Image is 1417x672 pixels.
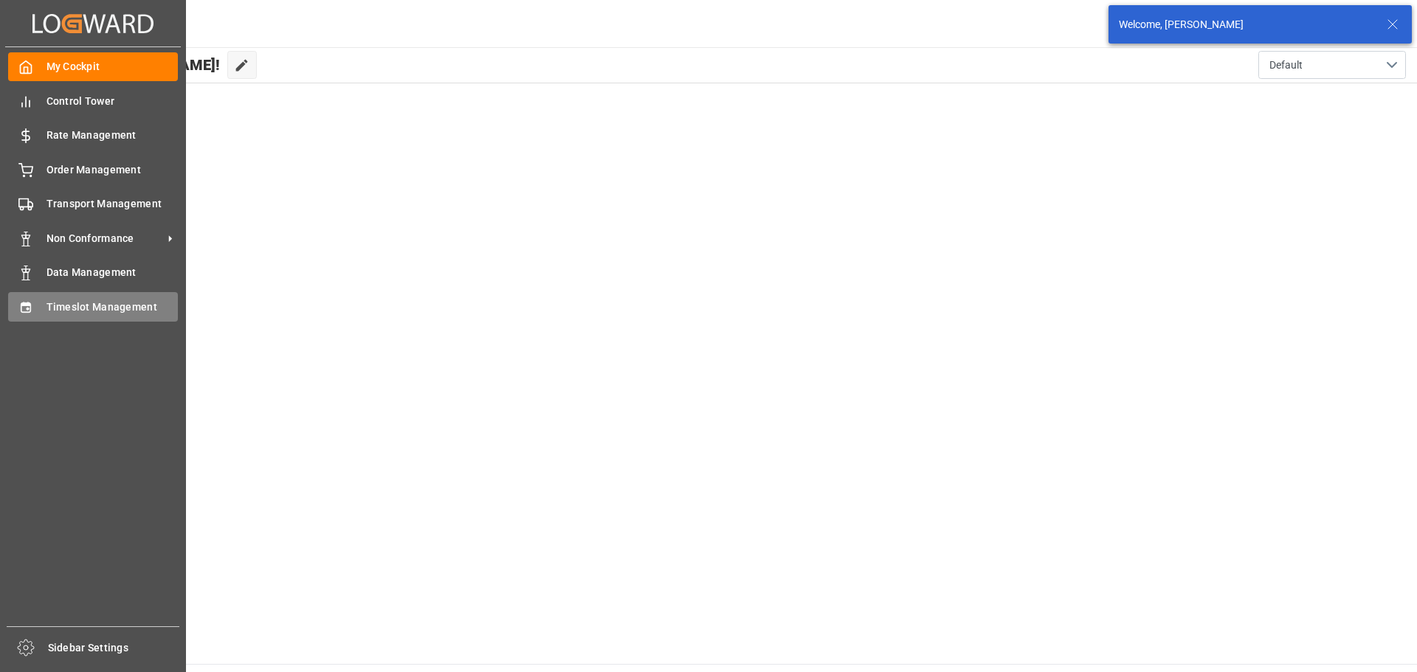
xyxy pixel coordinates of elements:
[46,265,179,280] span: Data Management
[8,292,178,321] a: Timeslot Management
[1258,51,1406,79] button: open menu
[46,196,179,212] span: Transport Management
[46,59,179,75] span: My Cockpit
[8,121,178,150] a: Rate Management
[1119,17,1373,32] div: Welcome, [PERSON_NAME]
[46,128,179,143] span: Rate Management
[48,640,180,656] span: Sidebar Settings
[61,51,220,79] span: Hello [PERSON_NAME]!
[1269,58,1303,73] span: Default
[46,299,179,315] span: Timeslot Management
[46,94,179,109] span: Control Tower
[46,231,163,246] span: Non Conformance
[8,258,178,287] a: Data Management
[8,190,178,218] a: Transport Management
[46,162,179,178] span: Order Management
[8,52,178,81] a: My Cockpit
[8,155,178,184] a: Order Management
